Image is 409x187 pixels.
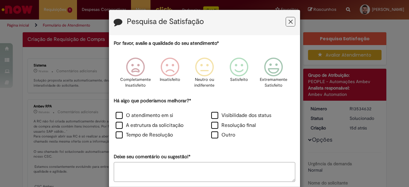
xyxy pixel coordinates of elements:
[114,153,190,160] label: Deixe seu comentário ou sugestão!*
[114,97,295,141] div: Há algo que poderíamos melhorar?*
[230,77,248,83] p: Satisfeito
[211,122,256,129] label: Resolução final
[211,131,235,139] label: Outro
[188,53,221,97] div: Neutro ou indiferente
[116,122,183,129] label: A estrutura da solicitação
[116,112,173,119] label: O atendimento em si
[211,112,271,119] label: Visibilidade dos status
[119,53,151,97] div: Completamente Insatisfeito
[120,77,151,89] p: Completamente Insatisfeito
[114,40,219,47] label: Por favor, avalie a qualidade do seu atendimento*
[160,77,180,83] p: Insatisfeito
[257,53,290,97] div: Extremamente Satisfeito
[154,53,186,97] div: Insatisfeito
[116,131,173,139] label: Tempo de Resolução
[193,77,216,89] p: Neutro ou indiferente
[223,53,255,97] div: Satisfeito
[260,77,287,89] p: Extremamente Satisfeito
[127,18,204,26] label: Pesquisa de Satisfação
